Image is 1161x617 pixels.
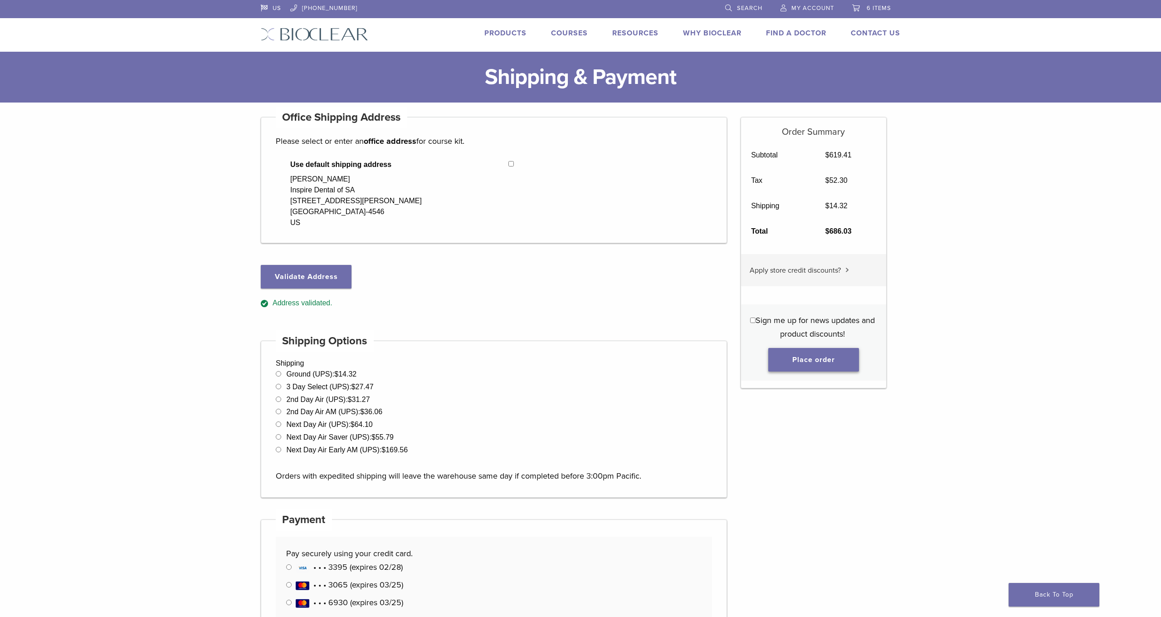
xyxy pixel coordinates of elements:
span: $ [334,370,338,378]
a: Why Bioclear [683,29,741,38]
label: Ground (UPS): [286,370,356,378]
th: Subtotal [741,142,815,168]
bdi: 14.32 [334,370,356,378]
img: Bioclear [261,28,368,41]
a: Back To Top [1009,583,1099,607]
h4: Office Shipping Address [276,107,407,128]
a: Products [484,29,527,38]
a: Find A Doctor [766,29,826,38]
th: Tax [741,168,815,193]
bdi: 169.56 [381,446,408,454]
span: $ [371,433,376,441]
h4: Shipping Options [276,330,374,352]
label: 3 Day Select (UPS): [286,383,373,391]
button: Validate Address [261,265,351,289]
label: 2nd Day Air (UPS): [286,396,370,403]
bdi: 27.47 [351,383,374,391]
img: MasterCard [296,599,309,608]
label: Next Day Air (UPS): [286,421,372,428]
th: Total [741,219,815,244]
label: Next Day Air Early AM (UPS): [286,446,408,454]
span: Apply store credit discounts? [750,266,841,275]
span: My Account [791,5,834,12]
span: $ [825,227,829,235]
span: $ [348,396,352,403]
bdi: 686.03 [825,227,852,235]
span: • • • 3065 (expires 03/25) [296,580,403,590]
img: MasterCard [296,581,309,590]
div: Address validated. [261,298,727,309]
p: Please select or enter an for course kit. [276,134,712,148]
p: Pay securely using your credit card. [286,547,702,560]
span: • • • 3395 (expires 02/28) [296,562,403,572]
a: Contact Us [851,29,900,38]
bdi: 55.79 [371,433,394,441]
bdi: 64.10 [351,421,373,428]
th: Shipping [741,193,815,219]
bdi: 36.06 [360,408,382,416]
a: Resources [612,29,659,38]
input: Sign me up for news updates and product discounts! [750,318,756,323]
bdi: 14.32 [825,202,848,210]
span: Use default shipping address [290,159,508,170]
span: $ [381,446,385,454]
strong: office address [364,136,416,146]
a: Courses [551,29,588,38]
label: 2nd Day Air AM (UPS): [286,408,382,416]
bdi: 31.27 [348,396,370,403]
h5: Order Summary [741,118,887,137]
div: Shipping [261,341,727,498]
span: $ [351,421,355,428]
span: $ [351,383,356,391]
button: Place order [768,348,859,372]
span: Sign me up for news updates and product discounts! [756,315,875,339]
img: Visa [296,563,309,573]
h4: Payment [276,509,332,531]
span: 6 items [867,5,891,12]
bdi: 52.30 [825,176,848,184]
span: • • • 6930 (expires 03/25) [296,597,403,607]
img: caret.svg [845,268,849,272]
p: Orders with expedited shipping will leave the warehouse same day if completed before 3:00pm Pacific. [276,455,712,483]
span: $ [825,151,829,159]
span: $ [360,408,364,416]
span: $ [825,202,829,210]
label: Next Day Air Saver (UPS): [286,433,394,441]
div: [PERSON_NAME] Inspire Dental of SA [STREET_ADDRESS][PERSON_NAME] [GEOGRAPHIC_DATA]-4546 US [290,174,422,228]
span: Search [737,5,762,12]
span: $ [825,176,829,184]
bdi: 619.41 [825,151,852,159]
